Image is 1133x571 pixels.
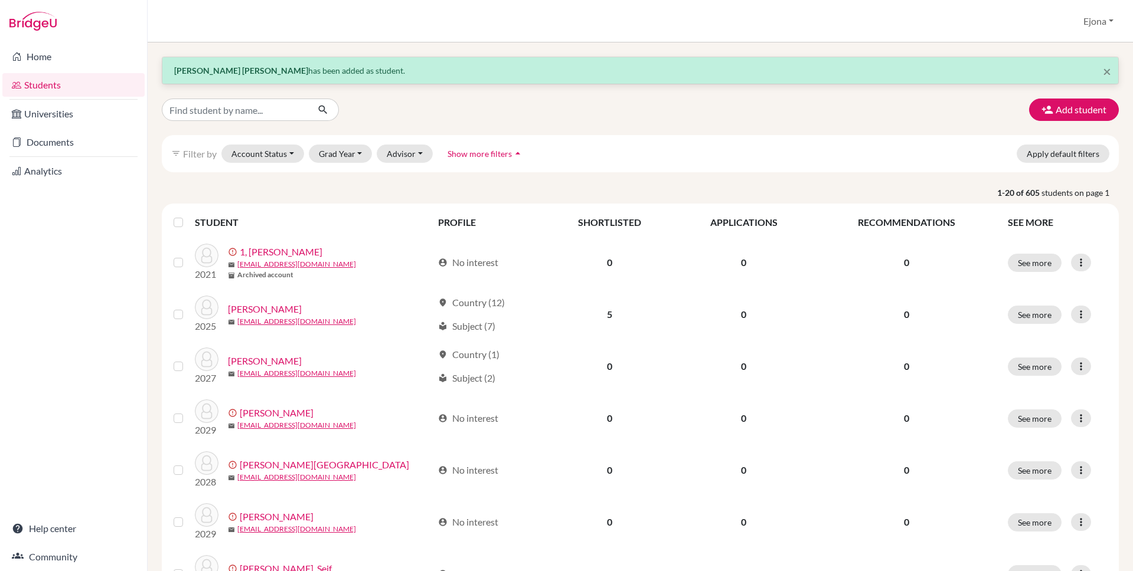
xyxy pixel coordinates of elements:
[675,208,812,237] th: APPLICATIONS
[237,259,356,270] a: [EMAIL_ADDRESS][DOMAIN_NAME]
[228,370,235,378] span: mail
[237,524,356,534] a: [EMAIL_ADDRESS][DOMAIN_NAME]
[819,307,994,321] p: 0
[997,186,1041,199] strong: 1-20 of 605
[195,371,218,385] p: 2027
[9,12,57,31] img: Bridge-U
[819,463,994,477] p: 0
[438,258,448,267] span: account_circle
[228,247,240,257] span: error_outline
[2,130,145,154] a: Documents
[174,64,1106,77] p: has been added as student.
[438,347,499,362] div: Country (1)
[2,102,145,126] a: Universities
[1008,461,1062,480] button: See more
[2,517,145,540] a: Help center
[1008,513,1062,531] button: See more
[195,399,218,423] img: Abdallah, Fuad
[240,245,322,259] a: 1, [PERSON_NAME]
[1029,99,1119,121] button: Add student
[438,411,498,425] div: No interest
[675,444,812,496] td: 0
[228,319,235,326] span: mail
[438,414,448,423] span: account_circle
[195,267,218,281] p: 2021
[819,359,994,373] p: 0
[438,296,505,310] div: Country (12)
[438,373,448,383] span: local_library
[162,99,308,121] input: Find student by name...
[431,208,544,237] th: PROFILE
[228,526,235,533] span: mail
[438,463,498,477] div: No interest
[195,208,431,237] th: STUDENT
[438,517,448,527] span: account_circle
[2,45,145,68] a: Home
[1008,357,1062,376] button: See more
[228,422,235,429] span: mail
[228,512,240,521] span: error_outline
[1078,10,1119,32] button: Ejona
[1103,63,1111,80] span: ×
[195,503,218,527] img: Abdelfattah, Yassin
[438,321,448,331] span: local_library
[174,65,308,76] strong: [PERSON_NAME] [PERSON_NAME]
[812,208,1001,237] th: RECOMMENDATIONS
[438,465,448,475] span: account_circle
[1041,186,1119,199] span: students on page 1
[228,261,235,268] span: mail
[195,527,218,541] p: 2029
[171,149,181,158] i: filter_list
[228,272,235,279] span: inventory_2
[819,411,994,425] p: 0
[237,420,356,431] a: [EMAIL_ADDRESS][DOMAIN_NAME]
[819,255,994,270] p: 0
[228,408,240,418] span: error_outline
[237,368,356,379] a: [EMAIL_ADDRESS][DOMAIN_NAME]
[438,515,498,529] div: No interest
[544,237,675,288] td: 0
[228,354,302,368] a: [PERSON_NAME]
[228,460,240,470] span: error_outline
[309,145,373,163] button: Grad Year
[544,288,675,340] td: 5
[2,73,145,97] a: Students
[1017,145,1109,163] button: Apply default filters
[377,145,433,163] button: Advisor
[195,244,218,267] img: 1, Sam
[675,237,812,288] td: 0
[438,371,495,385] div: Subject (2)
[675,392,812,444] td: 0
[1008,409,1062,428] button: See more
[544,392,675,444] td: 0
[2,159,145,183] a: Analytics
[1103,64,1111,78] button: Close
[237,270,293,280] b: Archived account
[237,316,356,327] a: [EMAIL_ADDRESS][DOMAIN_NAME]
[544,208,675,237] th: SHORTLISTED
[675,340,812,392] td: 0
[544,444,675,496] td: 0
[195,347,218,371] img: Abbasova, Esra
[544,340,675,392] td: 0
[237,472,356,483] a: [EMAIL_ADDRESS][DOMAIN_NAME]
[221,145,304,163] button: Account Status
[183,148,217,159] span: Filter by
[195,319,218,333] p: 2025
[1008,306,1062,324] button: See more
[512,147,524,159] i: arrow_drop_up
[195,451,218,475] img: Abdelaziz, Eissa
[228,302,302,316] a: [PERSON_NAME]
[1001,208,1114,237] th: SEE MORE
[438,350,448,359] span: location_on
[438,255,498,270] div: No interest
[448,149,512,159] span: Show more filters
[228,474,235,481] span: mail
[1008,254,1062,272] button: See more
[438,319,495,333] div: Subject (7)
[240,406,314,420] a: [PERSON_NAME]
[675,496,812,548] td: 0
[819,515,994,529] p: 0
[675,288,812,340] td: 0
[240,510,314,524] a: [PERSON_NAME]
